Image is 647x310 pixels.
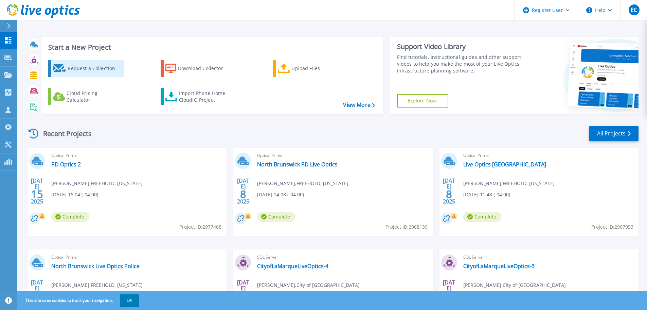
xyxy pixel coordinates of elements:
[120,294,139,307] button: OK
[51,191,98,198] span: [DATE] 16:04 (-04:00)
[257,191,304,198] span: [DATE] 14:08 (-04:00)
[397,42,524,51] div: Support Video Library
[51,152,222,159] span: Optical Prime
[31,191,43,197] span: 15
[257,212,295,222] span: Complete
[179,90,232,103] div: Import Phone Home CloudIQ Project
[68,62,122,75] div: Request a Collection
[257,263,328,270] a: CityofLaMarqueLiveOptics-4
[67,90,121,103] div: Cloud Pricing Calculator
[463,191,510,198] span: [DATE] 11:48 (-04:00)
[31,280,43,305] div: [DATE] 2025
[446,191,452,197] span: 8
[51,281,143,289] span: [PERSON_NAME] , FREEHOLD, [US_STATE]
[257,152,428,159] span: Optical Prime
[178,62,232,75] div: Download Collector
[26,125,101,142] div: Recent Projects
[443,179,455,203] div: [DATE] 2025
[463,161,546,168] a: Live Optics [GEOGRAPHIC_DATA]
[48,60,124,77] a: Request a Collection
[463,180,555,187] span: [PERSON_NAME] , FREEHOLD, [US_STATE]
[48,44,375,51] h3: Start a New Project
[257,254,428,261] span: SQL Server
[19,294,139,307] span: This site uses cookies to track your navigation.
[31,179,43,203] div: [DATE] 2025
[589,126,639,141] a: All Projects
[237,179,250,203] div: [DATE] 2025
[291,62,346,75] div: Upload Files
[51,161,81,168] a: PD Optics 2
[161,60,236,77] a: Download Collector
[463,263,535,270] a: CityofLaMarqueLiveOptics-3
[257,161,338,168] a: North Brunswick PD Live Optics
[257,180,348,187] span: [PERSON_NAME] , FREEHOLD, [US_STATE]
[463,281,566,289] span: [PERSON_NAME] , City of [GEOGRAPHIC_DATA]
[51,180,143,187] span: [PERSON_NAME] , FREEHOLD, [US_STATE]
[179,223,221,231] span: Project ID: 2977468
[237,280,250,305] div: [DATE] 2025
[257,281,360,289] span: [PERSON_NAME] , City of [GEOGRAPHIC_DATA]
[343,102,375,108] a: View More
[463,212,501,222] span: Complete
[443,280,455,305] div: [DATE] 2025
[631,7,637,13] span: EC
[51,212,89,222] span: Complete
[51,263,140,270] a: North Brunswick Live Optics Police
[273,60,349,77] a: Upload Files
[397,54,524,74] div: Find tutorials, instructional guides and other support videos to help you make the most of your L...
[397,94,449,108] a: Explore Now!
[48,88,124,105] a: Cloud Pricing Calculator
[591,223,633,231] span: Project ID: 2967953
[463,152,634,159] span: Optical Prime
[240,191,246,197] span: 8
[385,223,428,231] span: Project ID: 2968139
[51,254,222,261] span: Optical Prime
[463,254,634,261] span: SQL Server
